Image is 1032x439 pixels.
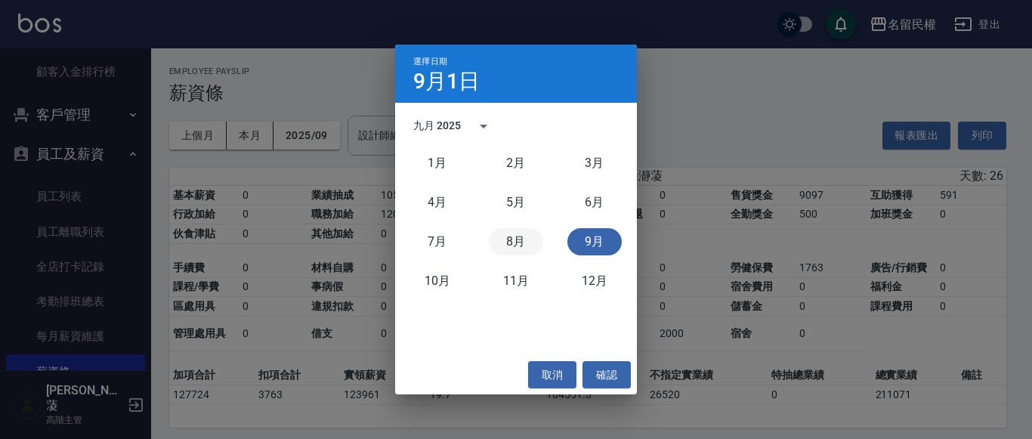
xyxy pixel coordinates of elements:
button: 八月 [489,228,543,255]
button: 七月 [410,228,465,255]
button: 五月 [489,189,543,216]
button: 一月 [410,150,465,177]
span: 選擇日期 [413,57,447,66]
button: 十月 [410,267,465,295]
h4: 9月1日 [413,73,480,91]
button: 三月 [567,150,622,177]
button: 四月 [410,189,465,216]
div: 九月 2025 [413,118,461,134]
button: 六月 [567,189,622,216]
button: calendar view is open, switch to year view [465,108,502,144]
button: 取消 [528,361,576,389]
button: 確認 [582,361,631,389]
button: 十二月 [567,267,622,295]
button: 二月 [489,150,543,177]
button: 九月 [567,228,622,255]
button: 十一月 [489,267,543,295]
